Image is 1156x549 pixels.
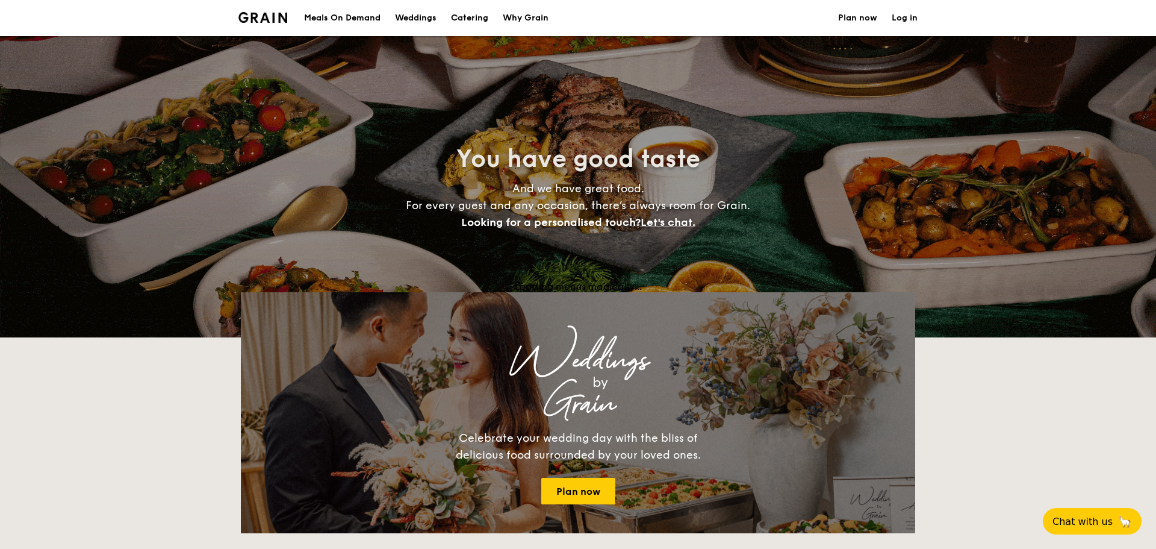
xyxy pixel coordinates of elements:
span: You have good taste [456,145,700,174]
span: Chat with us [1052,516,1113,527]
button: Chat with us🦙 [1043,508,1142,535]
span: 🦙 [1117,515,1132,529]
a: Logotype [238,12,287,23]
div: Grain [347,394,809,415]
span: Let's chat. [641,216,695,229]
span: Looking for a personalised touch? [461,216,641,229]
div: Weddings [347,350,809,372]
span: And we have great food. For every guest and any occasion, there’s always room for Grain. [406,182,750,229]
div: by [391,372,809,394]
a: Plan now [541,478,615,504]
div: Celebrate your wedding day with the bliss of delicious food surrounded by your loved ones. [443,430,713,463]
div: Loading menus magically... [241,281,915,292]
img: Grain [238,12,287,23]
